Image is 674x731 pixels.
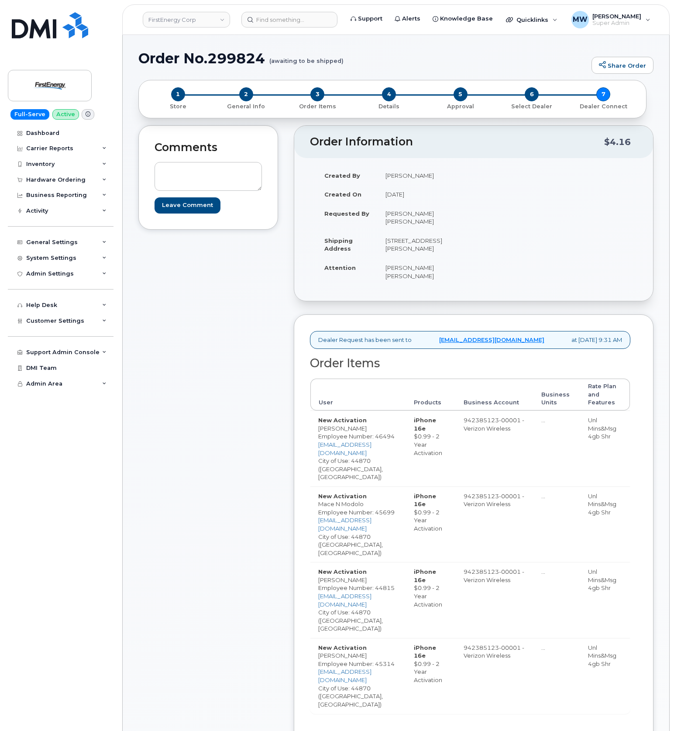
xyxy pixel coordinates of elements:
a: [EMAIL_ADDRESS][DOMAIN_NAME] [318,593,371,608]
iframe: Messenger Launcher [636,693,667,724]
a: [EMAIL_ADDRESS][DOMAIN_NAME] [439,336,544,344]
a: [EMAIL_ADDRESS][DOMAIN_NAME] [318,517,371,532]
td: [PERSON_NAME] City of Use: 44870 ([GEOGRAPHIC_DATA], [GEOGRAPHIC_DATA]) [310,562,406,638]
td: $0.99 - 2 Year Activation [406,410,455,486]
span: Employee Number: 46494 [318,433,395,440]
span: 4 [382,87,396,101]
p: Order Items [285,103,350,110]
div: Dealer Request has been sent to at [DATE] 9:31 AM [310,331,630,349]
a: 5 Approval [425,101,496,110]
td: Unl Mins&Msg 4gb Shr [580,562,630,638]
small: (awaiting to be shipped) [269,51,344,64]
td: $0.99 - 2 Year Activation [406,486,455,562]
strong: New Activation [318,493,367,500]
strong: Created On [324,191,361,198]
strong: Created By [324,172,360,179]
td: [PERSON_NAME] City of Use: 44870 ([GEOGRAPHIC_DATA], [GEOGRAPHIC_DATA]) [310,410,406,486]
td: [DATE] [378,185,467,204]
span: … [541,417,545,424]
p: Details [357,103,421,110]
td: 942385123-00001 - Verizon Wireless [456,410,534,486]
td: [PERSON_NAME] City of Use: 44870 ([GEOGRAPHIC_DATA], [GEOGRAPHIC_DATA]) [310,638,406,714]
td: Unl Mins&Msg 4gb Shr [580,410,630,486]
span: Employee Number: 45699 [318,509,395,516]
th: Rate Plan and Features [580,379,630,410]
td: Mace N Modolo City of Use: 44870 ([GEOGRAPHIC_DATA], [GEOGRAPHIC_DATA]) [310,486,406,562]
strong: Shipping Address [324,237,353,252]
p: Select Dealer [500,103,564,110]
td: Unl Mins&Msg 4gb Shr [580,486,630,562]
td: 942385123-00001 - Verizon Wireless [456,562,534,638]
a: 4 Details [353,101,425,110]
span: … [541,493,545,500]
span: 3 [310,87,324,101]
strong: iPhone 16e [414,644,436,659]
span: … [541,568,545,575]
a: Share Order [591,57,653,74]
h1: Order No.299824 [138,51,587,66]
th: Products [406,379,455,410]
p: General Info [214,103,279,110]
td: [PERSON_NAME] [PERSON_NAME] [378,258,467,285]
td: [PERSON_NAME] [378,166,467,185]
a: 3 Order Items [282,101,353,110]
strong: New Activation [318,417,367,424]
strong: Attention [324,264,356,271]
span: Employee Number: 45314 [318,660,395,667]
th: Business Account [456,379,534,410]
strong: Requested By [324,210,369,217]
td: [PERSON_NAME] [PERSON_NAME] [378,204,467,231]
span: 6 [525,87,539,101]
td: 942385123-00001 - Verizon Wireless [456,486,534,562]
span: Employee Number: 44815 [318,584,395,591]
span: 5 [454,87,468,101]
a: 2 General Info [210,101,282,110]
th: User [310,379,406,410]
th: Business Units [533,379,580,410]
h2: Order Information [310,136,604,148]
strong: iPhone 16e [414,417,436,432]
a: 6 Select Dealer [496,101,568,110]
td: Unl Mins&Msg 4gb Shr [580,638,630,714]
span: 2 [239,87,253,101]
strong: iPhone 16e [414,568,436,583]
p: Approval [428,103,493,110]
span: … [541,644,545,651]
a: [EMAIL_ADDRESS][DOMAIN_NAME] [318,668,371,683]
td: 942385123-00001 - Verizon Wireless [456,638,534,714]
td: $0.99 - 2 Year Activation [406,638,455,714]
h2: Order Items [310,357,630,370]
div: $4.16 [604,134,631,150]
td: [STREET_ADDRESS][PERSON_NAME] [378,231,467,258]
td: $0.99 - 2 Year Activation [406,562,455,638]
p: Store [149,103,207,110]
input: Leave Comment [155,197,220,214]
h2: Comments [155,141,262,154]
a: [EMAIL_ADDRESS][DOMAIN_NAME] [318,441,371,456]
strong: iPhone 16e [414,493,436,508]
a: 1 Store [146,101,210,110]
strong: New Activation [318,568,367,575]
span: 1 [171,87,185,101]
strong: New Activation [318,644,367,651]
